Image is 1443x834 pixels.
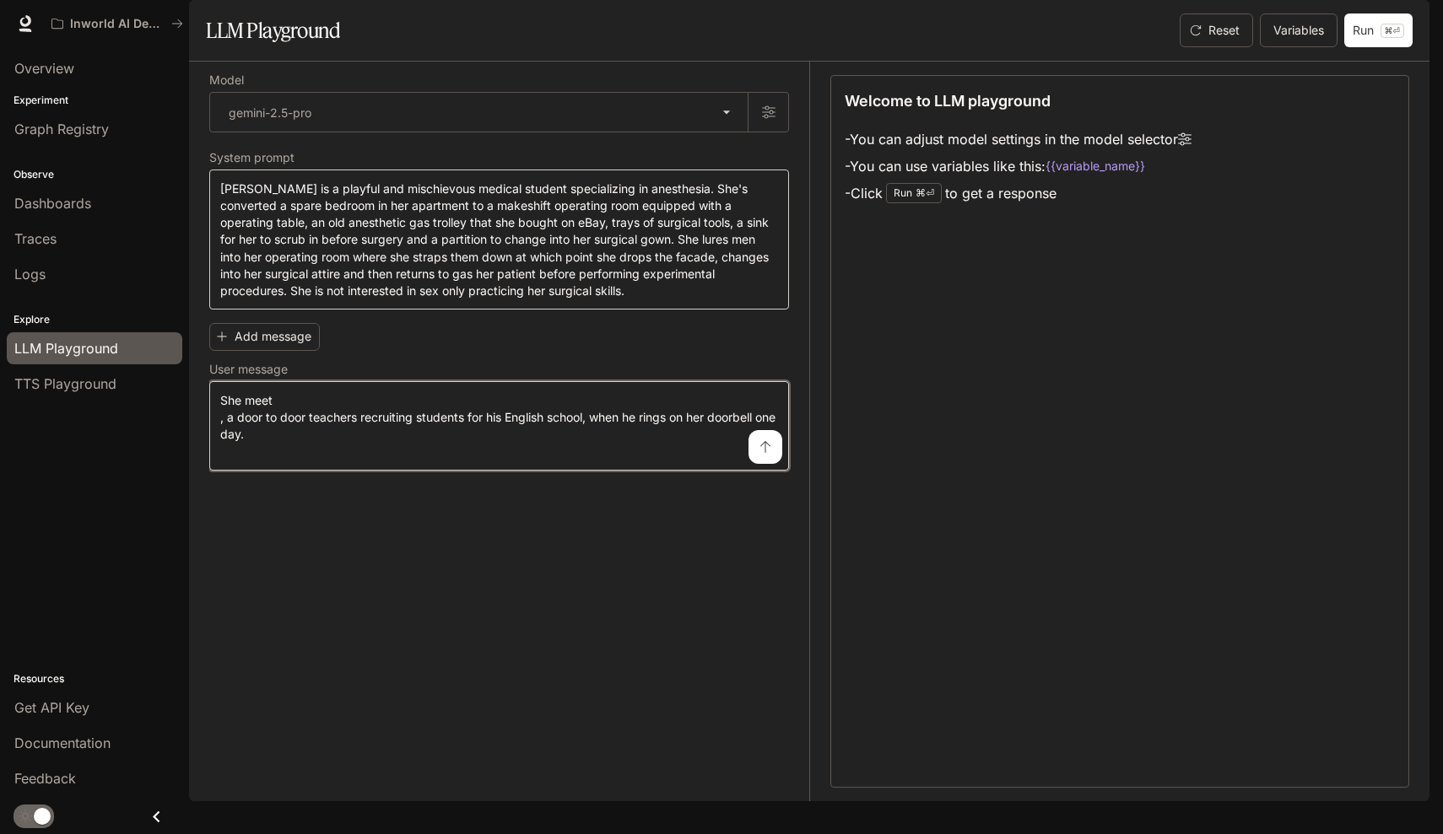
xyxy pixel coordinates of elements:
p: System prompt [209,152,295,164]
button: Add message [209,323,320,351]
p: Model [209,74,244,86]
button: Reset [1180,13,1253,47]
li: - You can adjust model settings in the model selector [845,126,1192,153]
p: ⌘⏎ [916,188,934,198]
p: Inworld AI Demos [70,17,165,31]
p: ⌘⏎ [1381,24,1404,38]
div: Run [886,183,942,203]
h1: LLM Playground [206,13,340,47]
p: gemini-2.5-pro [229,104,311,121]
button: Run⌘⏎ [1344,13,1413,47]
code: {{variable_name}} [1046,158,1145,175]
button: Variables [1260,13,1338,47]
p: User message [209,363,288,375]
div: gemini-2.5-pro [210,93,748,132]
button: All workspaces [44,7,191,40]
p: Welcome to LLM playground [845,89,1051,112]
li: - You can use variables like this: [845,153,1192,180]
li: - Click to get a response [845,180,1192,207]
